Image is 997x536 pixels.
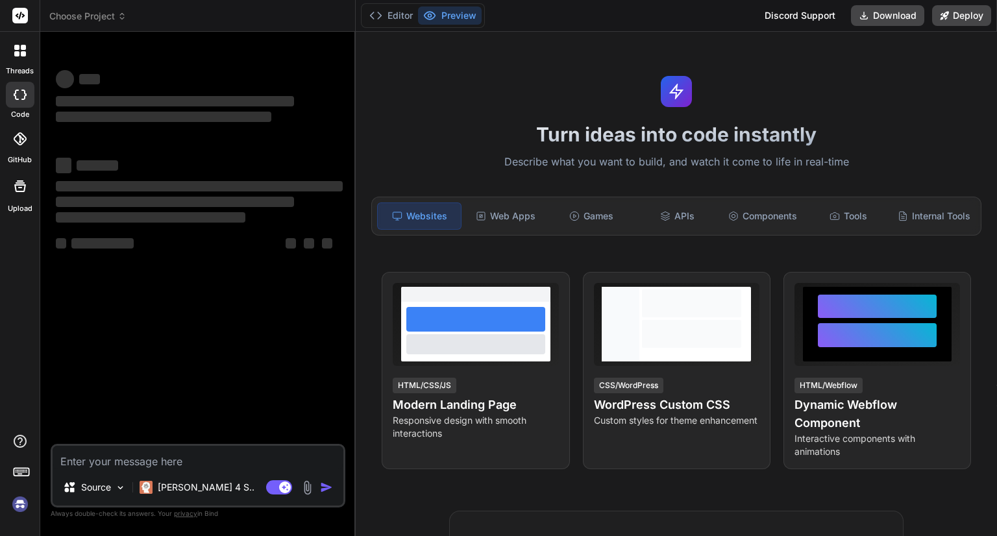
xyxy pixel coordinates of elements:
img: Claude 4 Sonnet [140,481,153,494]
span: ‌ [77,160,118,171]
h4: Modern Landing Page [393,396,558,414]
h4: Dynamic Webflow Component [794,396,960,432]
span: ‌ [56,197,294,207]
div: Tools [807,202,890,230]
p: Custom styles for theme enhancement [594,414,759,427]
div: Games [550,202,633,230]
span: ‌ [56,212,245,223]
label: code [11,109,29,120]
button: Download [851,5,924,26]
p: Interactive components with animations [794,432,960,458]
span: ‌ [56,181,343,191]
span: ‌ [79,74,100,84]
div: Websites [377,202,462,230]
label: threads [6,66,34,77]
label: Upload [8,203,32,214]
p: Describe what you want to build, and watch it come to life in real-time [363,154,989,171]
p: Always double-check its answers. Your in Bind [51,507,345,520]
h1: Turn ideas into code instantly [363,123,989,146]
button: Preview [418,6,482,25]
div: APIs [635,202,719,230]
span: ‌ [56,70,74,88]
img: attachment [300,480,315,495]
span: ‌ [56,96,294,106]
span: Choose Project [49,10,127,23]
button: Editor [364,6,418,25]
img: signin [9,493,31,515]
img: icon [320,481,333,494]
span: ‌ [322,238,332,249]
h4: WordPress Custom CSS [594,396,759,414]
span: ‌ [56,158,71,173]
div: Discord Support [757,5,843,26]
p: Source [81,481,111,494]
span: privacy [174,509,197,517]
span: ‌ [286,238,296,249]
div: HTML/CSS/JS [393,378,456,393]
div: Web Apps [464,202,547,230]
img: Pick Models [115,482,126,493]
label: GitHub [8,154,32,165]
div: Internal Tools [892,202,976,230]
p: Responsive design with smooth interactions [393,414,558,440]
span: ‌ [304,238,314,249]
button: Deploy [932,5,991,26]
div: Components [721,202,804,230]
span: ‌ [71,238,134,249]
span: ‌ [56,238,66,249]
span: ‌ [56,112,271,122]
div: HTML/Webflow [794,378,863,393]
div: CSS/WordPress [594,378,663,393]
p: [PERSON_NAME] 4 S.. [158,481,254,494]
